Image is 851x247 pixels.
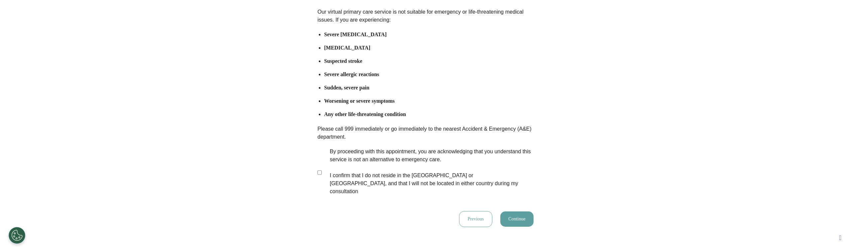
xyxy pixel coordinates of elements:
b: Severe [MEDICAL_DATA] [324,32,387,37]
b: Suspected stroke [324,58,362,64]
p: Our virtual primary care service is not suitable for emergency or life-threatening medical issues... [317,8,534,24]
button: Continue [500,211,534,227]
button: Previous [459,211,492,227]
b: Worsening or severe symptoms [324,98,395,104]
button: Open Preferences [9,227,25,244]
b: Sudden, severe pain [324,85,369,90]
b: Severe allergic reactions [324,71,379,77]
b: Any other life-threatening condition [324,111,406,117]
p: Please call 999 immediately or go immediately to the nearest Accident & Emergency (A&E) department. [317,125,534,141]
label: By proceeding with this appointment, you are acknowledging that you understand this service is no... [323,148,531,195]
b: [MEDICAL_DATA] [324,45,370,51]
